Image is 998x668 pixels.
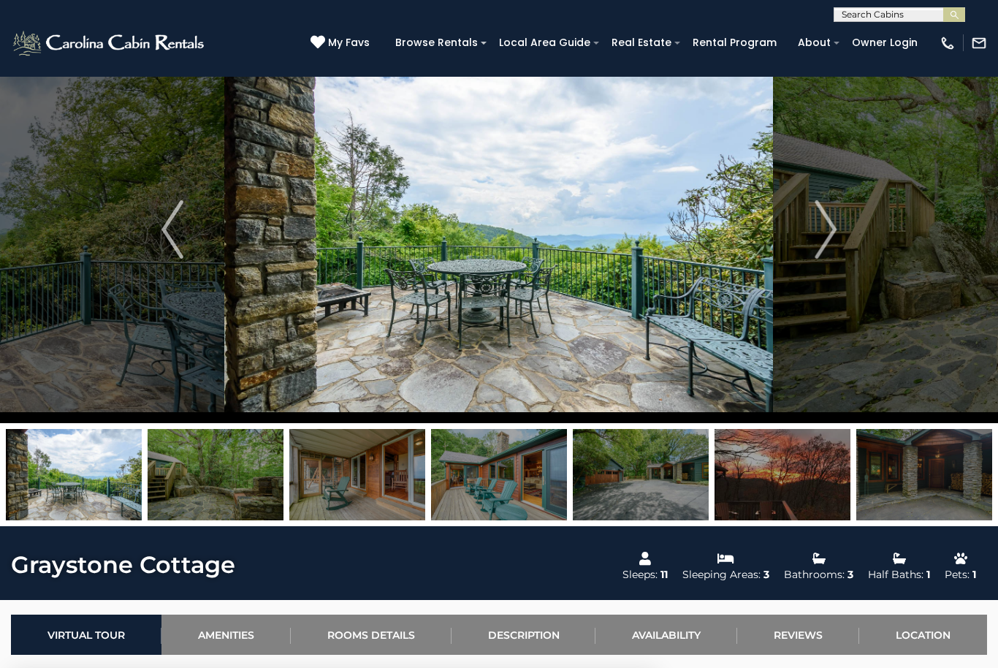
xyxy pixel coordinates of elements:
button: Next [774,36,877,423]
a: Description [452,615,596,655]
img: mail-regular-white.png [971,35,987,51]
a: Virtual Tour [11,615,161,655]
a: Rooms Details [291,615,452,655]
a: Browse Rentals [388,31,485,54]
img: 163267460 [431,429,567,520]
span: My Favs [328,35,370,50]
img: phone-regular-white.png [940,35,956,51]
img: White-1-2.png [11,29,208,58]
a: Reviews [737,615,859,655]
a: About [791,31,838,54]
a: Local Area Guide [492,31,598,54]
a: Amenities [161,615,291,655]
a: Location [859,615,987,655]
img: 163267429 [715,429,850,520]
img: 163267432 [289,429,425,520]
a: Real Estate [604,31,679,54]
img: 163267430 [6,429,142,520]
a: Owner Login [845,31,925,54]
img: arrow [161,200,183,259]
img: 163267462 [573,429,709,520]
a: Rental Program [685,31,784,54]
button: Previous [121,36,224,423]
img: 163267461 [856,429,992,520]
a: My Favs [311,35,373,51]
a: Availability [595,615,737,655]
img: 163267431 [148,429,283,520]
img: arrow [815,200,837,259]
